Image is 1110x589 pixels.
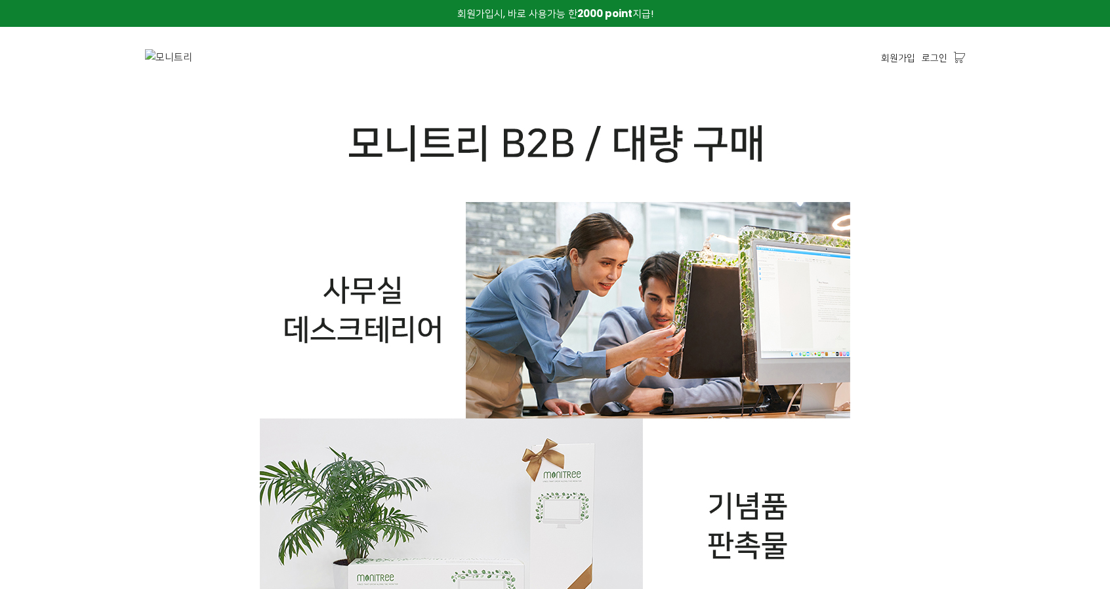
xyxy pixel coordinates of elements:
a: 로그인 [922,51,947,65]
span: 회원가입시, 바로 사용가능 한 지급! [457,7,653,20]
strong: 2000 point [577,7,632,20]
a: 회원가입 [881,51,915,65]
